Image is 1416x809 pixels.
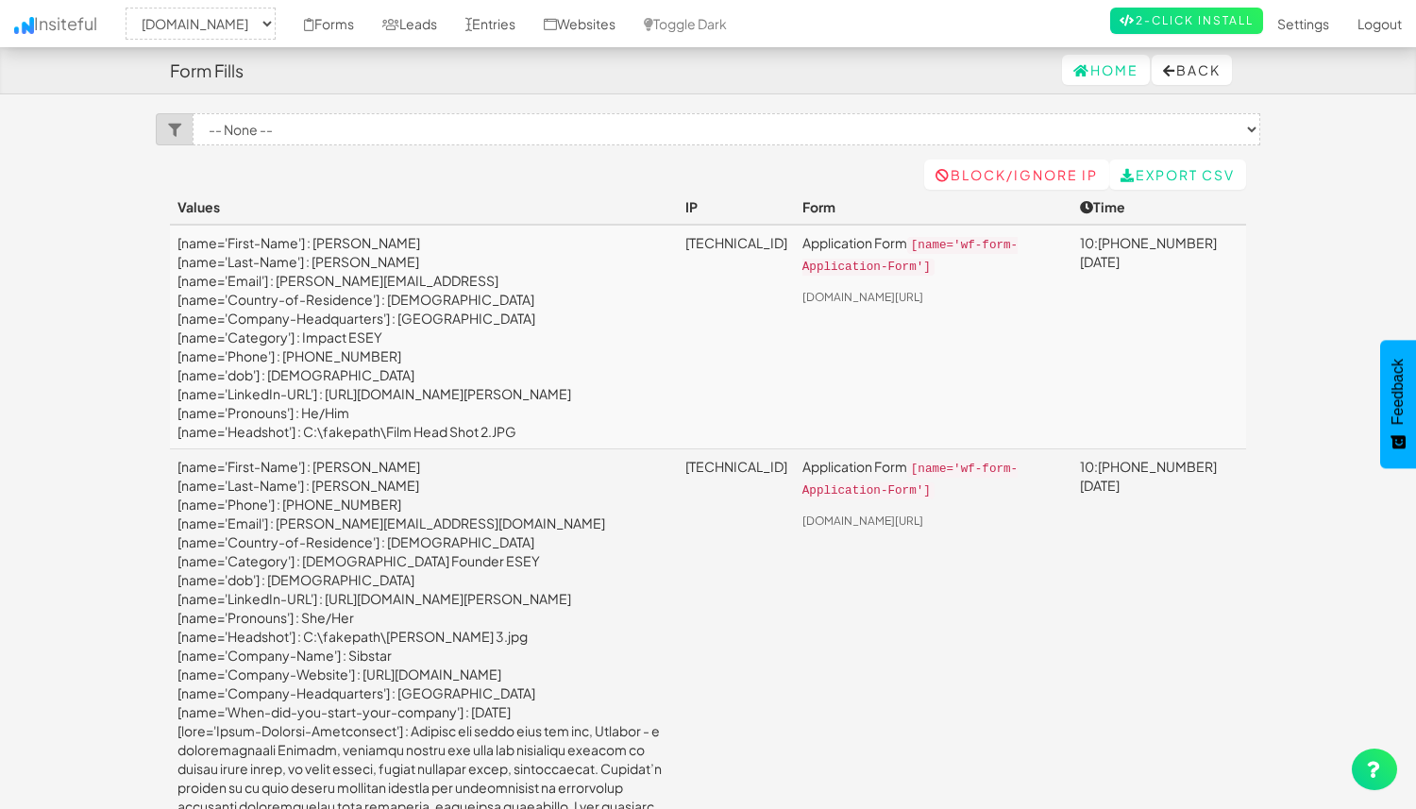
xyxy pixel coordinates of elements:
[1390,359,1407,425] span: Feedback
[1380,340,1416,468] button: Feedback - Show survey
[14,17,34,34] img: icon.png
[1152,55,1232,85] button: Back
[1110,8,1263,34] a: 2-Click Install
[802,237,1018,276] code: [name='wf-form-Application-Form']
[802,457,1065,500] p: Application Form
[1109,160,1246,190] a: Export CSV
[802,290,923,304] a: [DOMAIN_NAME][URL]
[170,190,678,225] th: Values
[685,458,787,475] a: [TECHNICAL_ID]
[1072,190,1246,225] th: Time
[1062,55,1150,85] a: Home
[795,190,1072,225] th: Form
[802,461,1018,499] code: [name='wf-form-Application-Form']
[678,190,795,225] th: IP
[170,225,678,449] td: [name='First-Name'] : [PERSON_NAME] [name='Last-Name'] : [PERSON_NAME] [name='Email'] : [PERSON_N...
[685,234,787,251] a: [TECHNICAL_ID]
[1072,225,1246,449] td: 10:[PHONE_NUMBER][DATE]
[924,160,1109,190] a: Block/Ignore IP
[170,61,244,80] h4: Form Fills
[802,233,1065,277] p: Application Form
[802,514,923,528] a: [DOMAIN_NAME][URL]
